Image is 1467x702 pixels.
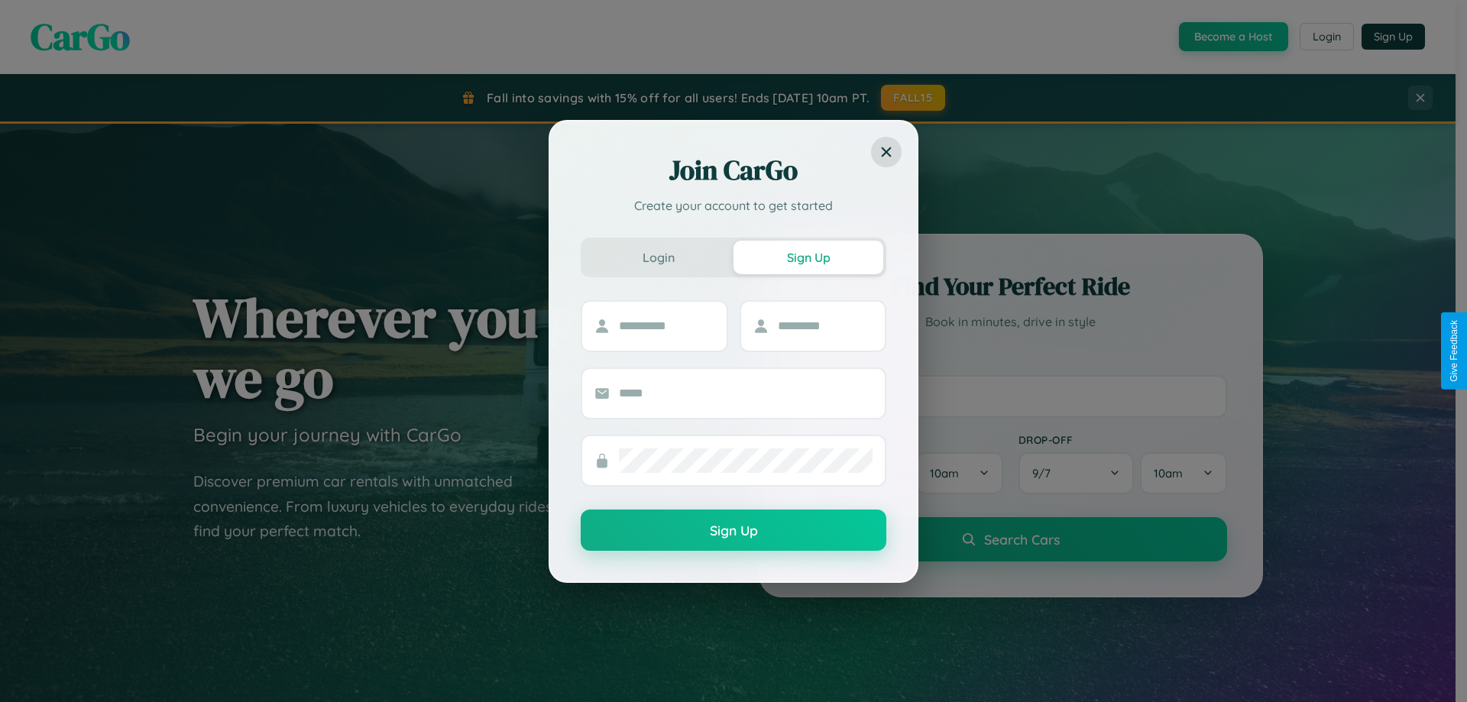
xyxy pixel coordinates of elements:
button: Sign Up [733,241,883,274]
h2: Join CarGo [581,152,886,189]
button: Login [584,241,733,274]
p: Create your account to get started [581,196,886,215]
button: Sign Up [581,510,886,551]
div: Give Feedback [1449,320,1459,382]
